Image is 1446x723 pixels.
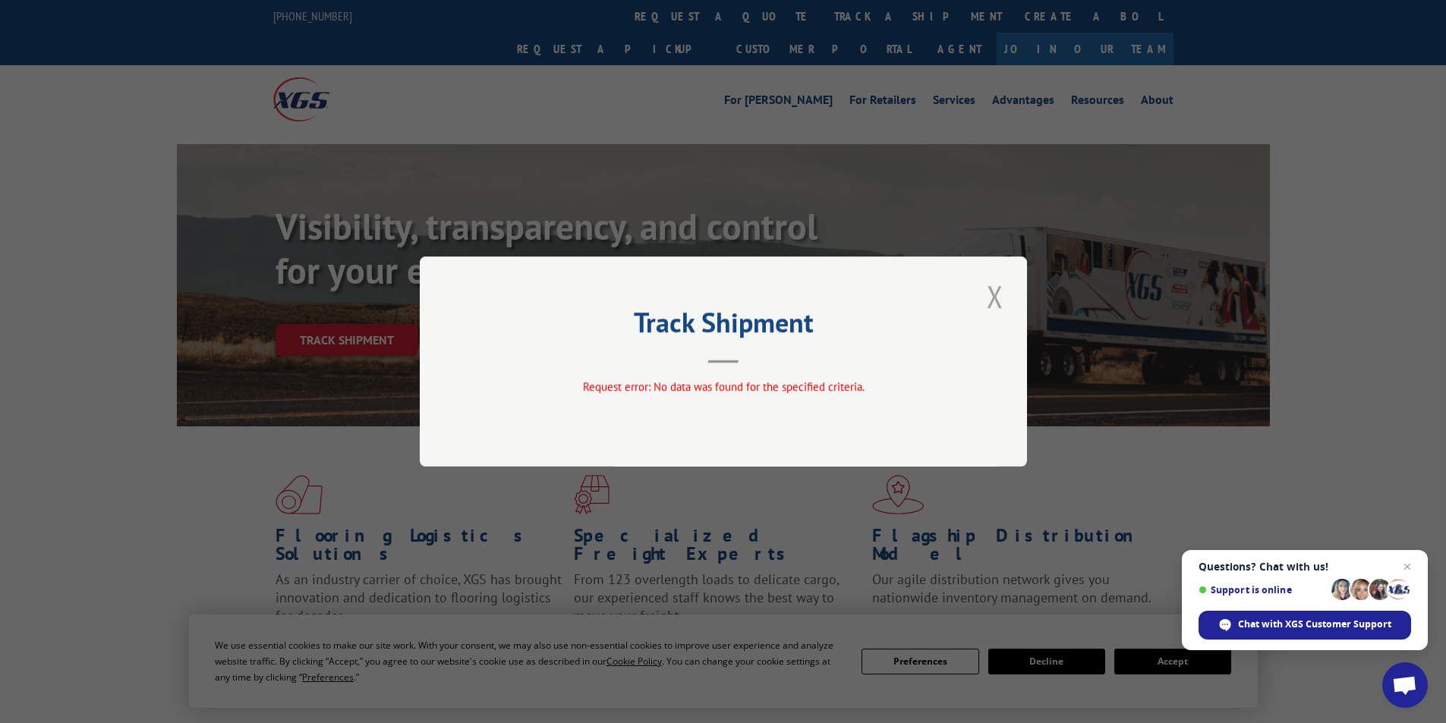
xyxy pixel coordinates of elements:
[496,312,951,341] h2: Track Shipment
[1199,561,1411,573] span: Questions? Chat with us!
[1238,618,1391,631] span: Chat with XGS Customer Support
[982,275,1008,317] button: Close modal
[582,379,864,394] span: Request error: No data was found for the specified criteria.
[1382,662,1428,708] a: Open chat
[1199,584,1326,596] span: Support is online
[1199,611,1411,640] span: Chat with XGS Customer Support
